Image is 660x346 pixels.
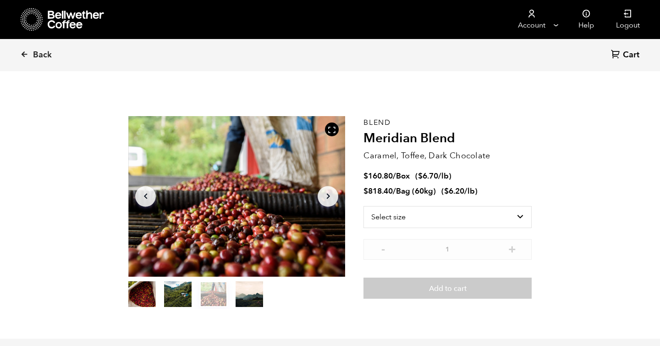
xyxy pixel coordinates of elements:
[33,50,52,61] span: Back
[363,171,393,181] bdi: 160.80
[418,171,438,181] bdi: 6.70
[444,186,464,196] bdi: 6.20
[393,171,396,181] span: /
[377,244,389,253] button: -
[363,150,532,162] p: Caramel, Toffee, Dark Chocolate
[506,244,518,253] button: +
[415,171,451,181] span: ( )
[418,171,423,181] span: $
[393,186,396,196] span: /
[441,186,478,196] span: ( )
[363,186,368,196] span: $
[363,186,393,196] bdi: 818.40
[623,50,639,61] span: Cart
[444,186,449,196] span: $
[363,278,532,299] button: Add to cart
[611,49,642,61] a: Cart
[363,171,368,181] span: $
[396,171,410,181] span: Box
[438,171,449,181] span: /lb
[396,186,436,196] span: Bag (60kg)
[464,186,475,196] span: /lb
[363,131,532,146] h2: Meridian Blend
